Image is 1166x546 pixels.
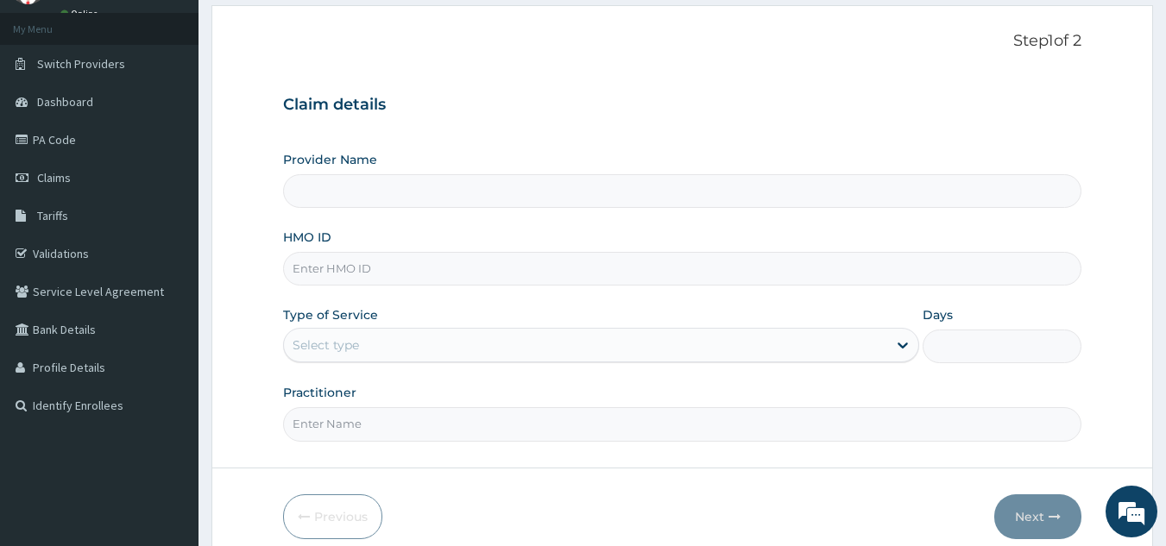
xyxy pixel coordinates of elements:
[923,306,953,323] label: Days
[37,94,93,110] span: Dashboard
[37,170,71,185] span: Claims
[283,32,1082,51] p: Step 1 of 2
[60,8,102,20] a: Online
[283,151,377,168] label: Provider Name
[283,407,1082,441] input: Enter Name
[293,336,359,354] div: Select type
[283,306,378,323] label: Type of Service
[283,384,356,401] label: Practitioner
[994,494,1081,539] button: Next
[37,56,125,72] span: Switch Providers
[283,229,331,246] label: HMO ID
[37,208,68,223] span: Tariffs
[283,494,382,539] button: Previous
[283,96,1082,115] h3: Claim details
[283,252,1082,286] input: Enter HMO ID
